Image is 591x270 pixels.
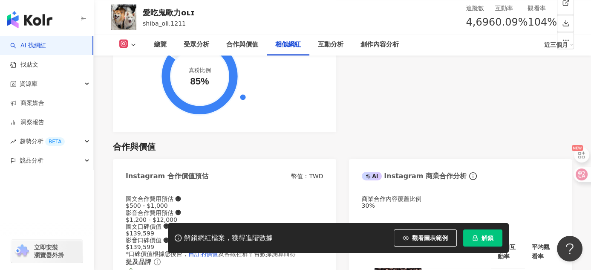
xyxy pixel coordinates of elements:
span: info-circle [468,171,478,181]
span: info-circle [153,257,162,267]
a: 自訂的價值 [188,250,218,257]
a: 洞察報告 [10,118,44,127]
div: 影音合作費用預估 [126,209,323,216]
div: 觀看率 [528,3,557,13]
div: 愛吃鬼歐力ᴏʟɪ [143,7,195,18]
span: rise [10,139,16,145]
button: 觀看圖表範例 [394,229,457,247]
span: 104% [528,15,557,31]
span: 資源庫 [20,74,37,93]
span: 0.09% [495,15,528,31]
a: 找貼文 [10,61,38,69]
span: 立即安裝 瀏覽器外掛 [34,244,64,259]
div: *口碑價值根據您後台， 及客觀社群平台數據測算而得 [126,250,323,257]
div: 相似網紅 [275,40,301,50]
div: Instagram 合作價值預估 [126,171,208,181]
img: logo [7,11,52,28]
div: $1,200 - $12,000 [126,216,323,223]
div: 創作內容分析 [360,40,399,50]
div: 互動分析 [318,40,343,50]
div: 合作與價值 [226,40,258,50]
a: searchAI 找網紅 [10,41,46,50]
span: shiba_oli.1211 [143,20,186,27]
span: 觀看圖表範例 [412,235,448,241]
div: 受眾分析 [184,40,209,50]
div: 幣值：TWD [291,173,323,180]
div: 圖文合作費用預估 [126,195,323,202]
div: 總覽 [154,40,167,50]
span: 解鎖 [481,235,493,241]
span: 4,696 [466,16,495,28]
span: 趨勢分析 [20,132,65,151]
div: 30% [362,202,559,209]
div: 追蹤數 [466,3,495,13]
div: 解鎖網紅檔案，獲得進階數據 [184,234,273,243]
div: 合作與價值 [113,141,156,153]
div: AI [362,172,382,180]
img: KOL Avatar [111,4,136,30]
div: BETA [45,137,65,146]
div: Instagram 商業合作分析 [362,171,467,181]
a: 商案媒合 [10,99,44,107]
div: 互動最佳前三大內容 [362,222,419,231]
span: 競品分析 [20,151,43,170]
div: 提及品牌 [126,258,151,267]
button: 解鎖 [463,229,502,247]
div: 互動率 [495,3,528,13]
div: $500 - $1,000 [126,202,323,209]
span: lock [472,235,478,241]
img: chrome extension [14,244,30,258]
div: 商業合作內容覆蓋比例 [362,195,559,202]
a: chrome extension立即安裝 瀏覽器外掛 [11,240,83,263]
div: 近三個月 [544,38,574,52]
